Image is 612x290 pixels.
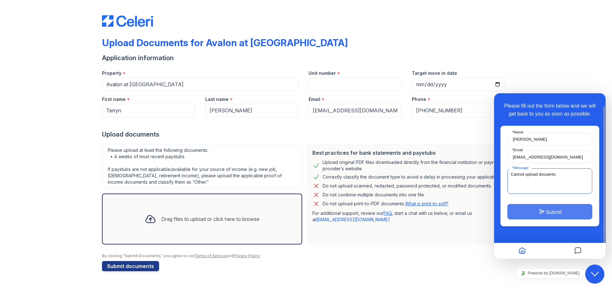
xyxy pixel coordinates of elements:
label: Email [309,96,320,103]
a: FAQ [383,210,392,216]
p: For additional support, review our , start a chat with us below, or email us at [312,210,502,223]
a: What is print-to-pdf? [405,201,448,206]
div: Application information [102,53,510,62]
div: Do not combine multiple documents into one file. [323,191,425,199]
p: Do not upload print-to-PDF documents. [323,201,448,207]
label: Target move in date [412,70,457,76]
a: Privacy Policy. [234,253,260,258]
label: Unit number [309,70,336,76]
div: Drag files to upload or click here to browse [161,215,259,223]
label: Last name [205,96,229,103]
a: Terms of Service [194,253,227,258]
div: Upload original PDF files downloaded directly from the financial institution or payroll provider’... [323,159,502,172]
iframe: chat widget [585,265,606,284]
div: Correctly classify the document type to avoid a delay in processing your application. [323,173,501,181]
label: Phone [412,96,426,103]
img: CE_Logo_Blue-a8612792a0a2168367f1c8372b55b34899dd931a85d93a1a3d3e32e68fde9ad4.png [102,15,153,27]
iframe: chat widget [494,93,606,259]
div: Upload Documents for Avalon at [GEOGRAPHIC_DATA] [102,37,348,48]
button: Submit documents [102,261,159,271]
div: Please upload at least the following documents: • 4 weeks of most recent paystubs If paystubs are... [102,144,302,188]
label: Property [102,70,121,76]
div: Best practices for bank statements and paystubs [312,149,502,157]
iframe: chat widget [494,266,606,280]
div: By clicking "Submit Documents," you agree to our and [102,253,510,258]
div: Upload documents [102,130,510,139]
div: Do not upload scanned, redacted, password protected, or modified documents. [323,182,492,190]
a: [EMAIL_ADDRESS][DOMAIN_NAME] [316,217,390,222]
label: First name [102,96,126,103]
